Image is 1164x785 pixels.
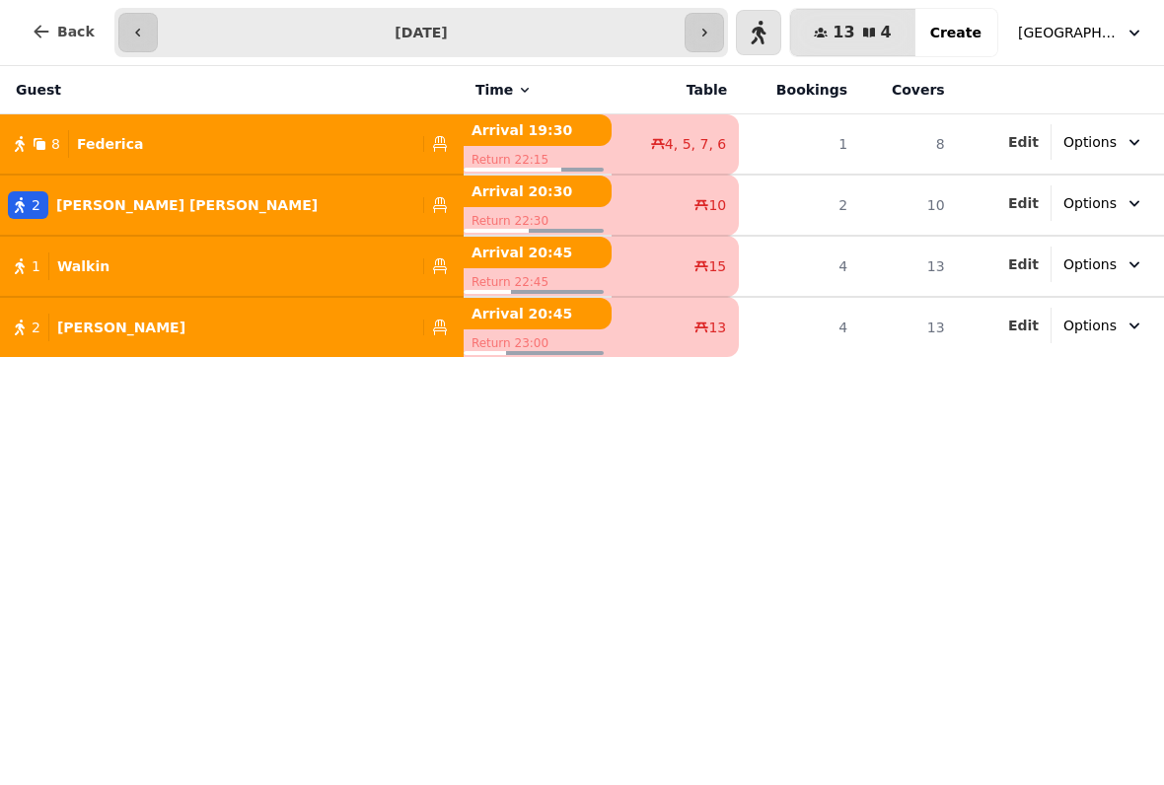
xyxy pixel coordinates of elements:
p: Federica [77,134,143,154]
button: Edit [1008,316,1039,335]
button: Options [1052,308,1156,343]
p: Return 22:45 [464,268,612,296]
td: 13 [859,236,956,297]
button: Back [16,8,110,55]
span: Edit [1008,257,1039,271]
span: Options [1063,316,1117,335]
span: 2 [32,318,40,337]
span: Edit [1008,196,1039,210]
span: Options [1063,132,1117,152]
span: Edit [1008,135,1039,149]
span: 15 [708,256,726,276]
button: Options [1052,124,1156,160]
button: [GEOGRAPHIC_DATA][PERSON_NAME] [1006,15,1156,50]
span: [GEOGRAPHIC_DATA][PERSON_NAME] [1018,23,1117,42]
p: Arrival 20:45 [464,237,612,268]
span: 13 [708,318,726,337]
button: Time [475,80,533,100]
span: Back [57,25,95,38]
span: 10 [708,195,726,215]
th: Covers [859,66,956,114]
button: Options [1052,247,1156,282]
p: Arrival 19:30 [464,114,612,146]
p: Arrival 20:30 [464,176,612,207]
td: 13 [859,297,956,357]
span: Edit [1008,319,1039,332]
td: 8 [859,114,956,176]
button: Edit [1008,132,1039,152]
span: Options [1063,254,1117,274]
span: 1 [32,256,40,276]
td: 4 [739,297,859,357]
td: 2 [739,175,859,236]
span: 4 [881,25,892,40]
button: Create [914,9,997,56]
p: Return 22:15 [464,146,612,174]
th: Table [612,66,740,114]
td: 10 [859,175,956,236]
td: 1 [739,114,859,176]
button: Options [1052,185,1156,221]
td: 4 [739,236,859,297]
span: Time [475,80,513,100]
p: Return 22:30 [464,207,612,235]
p: Arrival 20:45 [464,298,612,329]
p: Return 23:00 [464,329,612,357]
span: 13 [833,25,854,40]
span: Options [1063,193,1117,213]
p: [PERSON_NAME] [PERSON_NAME] [56,195,318,215]
button: Edit [1008,193,1039,213]
th: Bookings [739,66,859,114]
span: 4, 5, 7, 6 [665,134,726,154]
span: Create [930,26,982,39]
span: 8 [51,134,60,154]
p: Walkin [57,256,109,276]
button: 134 [790,9,914,56]
span: 2 [32,195,40,215]
button: Edit [1008,254,1039,274]
p: [PERSON_NAME] [57,318,185,337]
